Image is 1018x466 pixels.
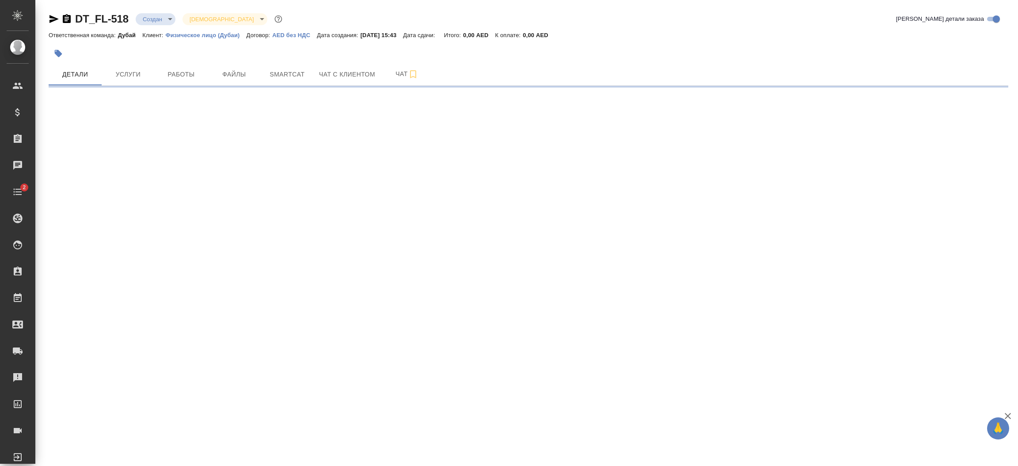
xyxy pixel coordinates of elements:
[118,32,143,38] p: Дубай
[160,69,202,80] span: Работы
[361,32,403,38] p: [DATE] 15:43
[495,32,523,38] p: К оплате:
[896,15,984,23] span: [PERSON_NAME] детали заказа
[187,15,256,23] button: [DEMOGRAPHIC_DATA]
[991,419,1006,438] span: 🙏
[272,31,317,38] a: AED без НДС
[523,32,555,38] p: 0,00 AED
[213,69,255,80] span: Файлы
[386,69,428,80] span: Чат
[2,181,33,203] a: 2
[136,13,175,25] div: Создан
[75,13,129,25] a: DT_FL-518
[319,69,375,80] span: Чат с клиентом
[317,32,360,38] p: Дата создания:
[463,32,495,38] p: 0,00 AED
[54,69,96,80] span: Детали
[266,69,308,80] span: Smartcat
[987,417,1009,439] button: 🙏
[272,32,317,38] p: AED без НДС
[49,44,68,63] button: Добавить тэг
[247,32,273,38] p: Договор:
[273,13,284,25] button: Доп статусы указывают на важность/срочность заказа
[182,13,267,25] div: Создан
[408,69,418,80] svg: Подписаться
[107,69,149,80] span: Услуги
[166,32,247,38] p: Физическое лицо (Дубаи)
[444,32,463,38] p: Итого:
[49,14,59,24] button: Скопировать ссылку для ЯМессенджера
[142,32,165,38] p: Клиент:
[49,32,118,38] p: Ответственная команда:
[140,15,165,23] button: Создан
[166,31,247,38] a: Физическое лицо (Дубаи)
[403,32,437,38] p: Дата сдачи:
[17,183,31,192] span: 2
[61,14,72,24] button: Скопировать ссылку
